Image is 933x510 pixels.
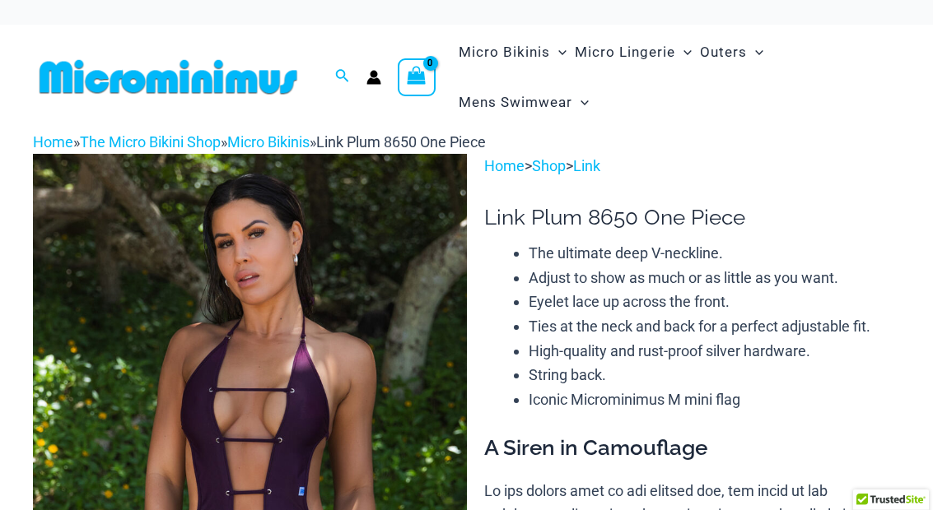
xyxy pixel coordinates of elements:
[573,157,600,174] a: Link
[455,27,571,77] a: Micro BikinisMenu ToggleMenu Toggle
[572,81,589,123] span: Menu Toggle
[529,314,900,339] li: Ties at the neck and back for a perfect adjustable fit.
[571,27,696,77] a: Micro LingerieMenu ToggleMenu Toggle
[33,133,486,151] span: » » »
[335,67,350,87] a: Search icon link
[484,154,900,178] p: > >
[529,339,900,364] li: High-quality and rust-proof silver hardware.
[459,31,550,73] span: Micro Bikinis
[227,133,310,151] a: Micro Bikinis
[33,58,304,95] img: MM SHOP LOGO FLAT
[529,363,900,387] li: String back.
[484,205,900,230] h1: Link Plum 8650 One Piece
[452,25,900,130] nav: Site Navigation
[459,81,572,123] span: Mens Swimwear
[529,290,900,314] li: Eyelet lace up across the front.
[316,133,486,151] span: Link Plum 8650 One Piece
[484,434,900,462] h3: A Siren in Camouflage
[33,133,73,151] a: Home
[80,133,221,151] a: The Micro Bikini Shop
[747,31,763,73] span: Menu Toggle
[366,70,381,85] a: Account icon link
[700,31,747,73] span: Outers
[455,77,593,128] a: Mens SwimwearMenu ToggleMenu Toggle
[575,31,675,73] span: Micro Lingerie
[529,387,900,412] li: Iconic Microminimus M mini flag
[550,31,567,73] span: Menu Toggle
[675,31,692,73] span: Menu Toggle
[484,157,525,174] a: Home
[529,241,900,266] li: The ultimate deep V-neckline.
[696,27,767,77] a: OutersMenu ToggleMenu Toggle
[532,157,566,174] a: Shop
[398,58,436,96] a: View Shopping Cart, empty
[529,266,900,290] li: Adjust to show as much or as little as you want.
